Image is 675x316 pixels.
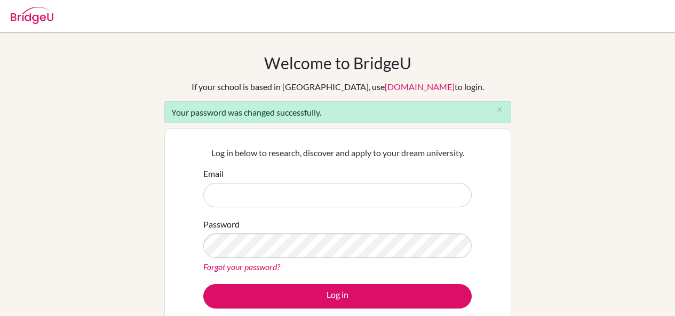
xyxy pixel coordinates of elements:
[264,53,411,72] h1: Welcome to BridgeU
[489,102,511,118] button: Close
[203,262,280,272] a: Forgot your password?
[203,218,240,231] label: Password
[496,106,504,114] i: close
[203,147,472,159] p: Log in below to research, discover and apply to your dream university.
[192,80,484,93] div: If your school is based in [GEOGRAPHIC_DATA], use to login.
[203,167,224,180] label: Email
[11,7,53,24] img: Bridge-U
[203,284,472,309] button: Log in
[164,101,511,123] div: Your password was changed successfully.
[385,82,455,92] a: [DOMAIN_NAME]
